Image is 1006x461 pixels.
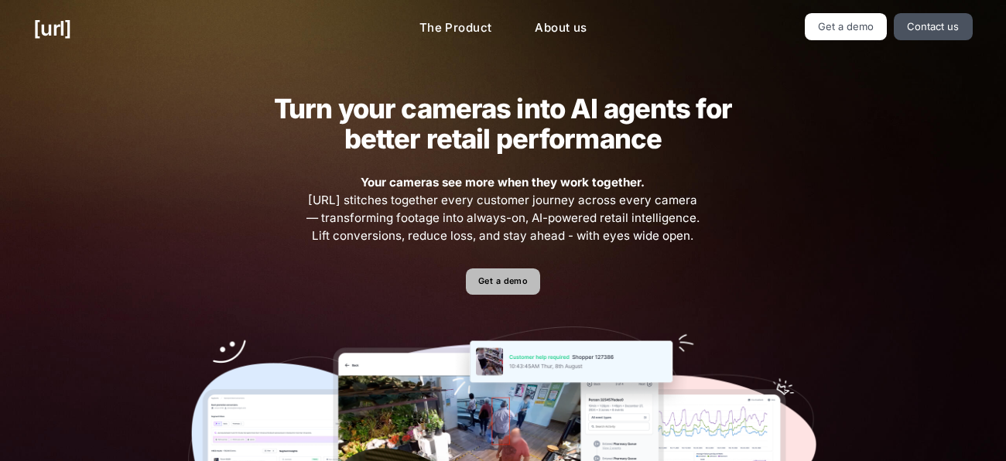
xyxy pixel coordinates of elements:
[805,13,888,40] a: Get a demo
[407,13,505,43] a: The Product
[33,13,71,43] a: [URL]
[522,13,599,43] a: About us
[466,268,539,295] a: Get a demo
[894,13,973,40] a: Contact us
[304,174,702,244] span: [URL] stitches together every customer journey across every camera — transforming footage into al...
[250,94,756,154] h2: Turn your cameras into AI agents for better retail performance
[361,175,645,190] strong: Your cameras see more when they work together.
